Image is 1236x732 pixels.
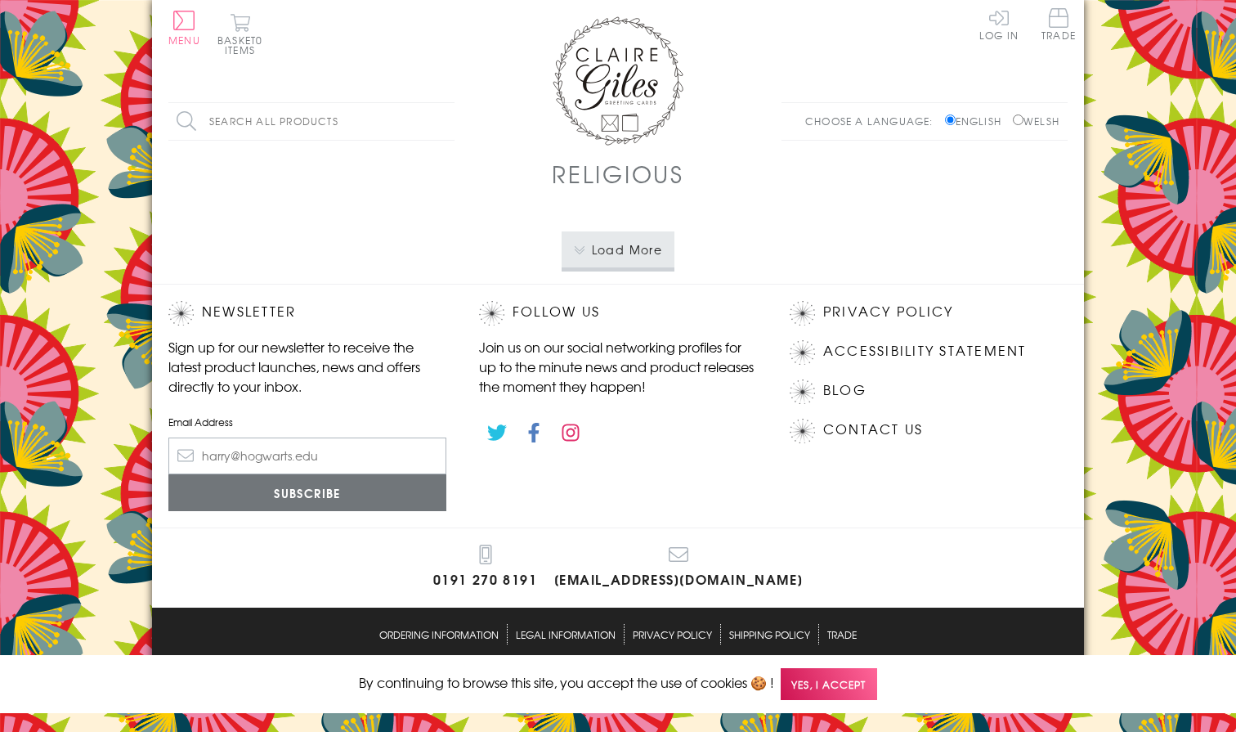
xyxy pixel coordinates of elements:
input: Search all products [168,103,455,140]
label: English [945,114,1010,128]
input: harry@hogwarts.edu [168,438,446,474]
input: Search [438,103,455,140]
label: Email Address [168,415,446,429]
a: Shipping Policy [729,624,810,644]
a: Ordering Information [379,624,499,644]
label: Welsh [1013,114,1059,128]
a: Privacy Policy [633,624,712,644]
button: Load More [562,231,675,267]
p: Join us on our social networking profiles for up to the minute news and product releases the mome... [479,337,757,396]
p: Choose a language: [805,114,942,128]
img: Claire Giles Greetings Cards [553,16,683,146]
h1: Religious [552,157,684,191]
a: Blog [823,379,867,402]
a: Trade [1041,8,1076,43]
a: Accessibility Statement [823,340,1027,362]
span: Menu [168,33,200,47]
input: Subscribe [168,474,446,511]
a: Trade [827,624,857,644]
a: 0191 270 8191 [433,545,538,591]
span: Yes, I accept [781,668,877,700]
span: Trade [1041,8,1076,40]
a: Contact Us [823,419,923,441]
input: Welsh [1013,115,1023,125]
a: [EMAIL_ADDRESS][DOMAIN_NAME] [554,545,804,591]
a: Log In [979,8,1019,40]
p: Sign up for our newsletter to receive the latest product launches, news and offers directly to yo... [168,337,446,396]
h2: Newsletter [168,301,446,326]
span: 0 items [225,33,262,57]
button: Basket0 items [217,13,262,55]
h2: Follow Us [479,301,757,326]
a: Privacy Policy [823,301,953,323]
button: Menu [168,11,200,45]
a: Legal Information [516,624,616,644]
input: English [945,115,956,125]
